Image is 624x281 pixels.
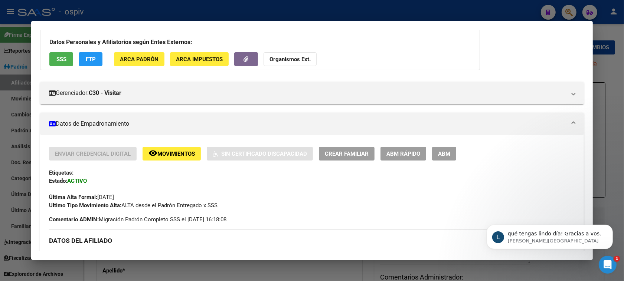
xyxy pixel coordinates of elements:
[5,3,19,17] button: go back
[49,194,97,201] strong: Última Alta Formal:
[35,224,41,230] button: Adjuntar un archivo
[438,151,450,157] span: ABM
[120,56,159,63] span: ARCA Padrón
[86,56,96,63] span: FTP
[67,178,87,184] strong: ACTIVO
[148,149,157,158] mat-icon: remove_red_eye
[49,147,137,161] button: Enviar Credencial Digital
[49,202,218,209] span: ALTA desde el Padrón Entregado x SSS
[6,94,143,154] div: Ludmila dice…
[27,13,143,87] div: [PERSON_NAME], te queria hacer una consulta, hay posibilidades de que el sistema se integre a una...
[12,98,116,149] div: Muchas gracias por tu consulta. Te solicito que envies tu requerimiento al siguiente correo: para...
[56,56,66,63] span: SSS
[12,113,103,126] a: [EMAIL_ADDRESS][DOMAIN_NAME]
[127,221,139,233] button: Enviar un mensaje…
[12,224,17,230] button: Selector de emoji
[432,147,456,161] button: ABM
[89,89,121,97] strong: C30 - Visitar
[143,147,201,161] button: Movimientos
[49,202,121,209] strong: Ultimo Tipo Movimiento Alta:
[170,52,229,66] button: ARCA Impuestos
[49,178,67,184] strong: Estado:
[49,215,226,224] span: Migración Padrón Completo SSS el [DATE] 16:18:08
[49,237,575,245] h3: DATOS DEL AFILIADO
[221,151,307,157] span: Sin Certificado Discapacidad
[36,4,84,9] h1: [PERSON_NAME]
[23,224,29,230] button: Selector de gif
[207,147,313,161] button: Sin Certificado Discapacidad
[269,56,311,63] strong: Organismos Ext.
[62,184,143,200] div: ahí envie el correo gracias
[6,209,142,221] textarea: Escribe un mensaje...
[21,4,33,16] div: Profile image for Ludmila
[6,206,111,222] div: qué tengas lindo día! Gracias a vos.
[12,159,116,173] div: Cualquier otra consulta, quedo a disposición.
[325,151,369,157] span: Crear Familiar
[49,119,566,128] mat-panel-title: Datos de Empadronamiento
[40,82,584,104] mat-expansion-panel-header: Gerenciador:C30 - Visitar
[114,52,164,66] button: ARCA Padrón
[264,52,317,66] button: Organismos Ext.
[49,38,471,47] h3: Datos Personales y Afiliatorios según Entes Externos:
[6,184,143,206] div: Andrea dice…
[40,113,584,135] mat-expansion-panel-header: Datos de Empadronamiento
[599,256,617,274] iframe: Intercom live chat
[55,151,131,157] span: Enviar Credencial Digital
[319,147,375,161] button: Crear Familiar
[33,18,137,83] div: [PERSON_NAME], te queria hacer una consulta, hay posibilidades de que el sistema se integre a una...
[49,216,99,223] strong: Comentario ADMIN:
[6,154,122,178] div: Cualquier otra consulta, quedo a disposición.
[79,52,102,66] button: FTP
[49,194,114,201] span: [DATE]
[476,209,624,261] iframe: Intercom notifications mensaje
[380,147,426,161] button: ABM Rápido
[49,52,73,66] button: SSS
[6,154,143,184] div: Ludmila dice…
[49,169,73,176] strong: Etiquetas:
[6,13,143,93] div: Andrea dice…
[36,9,51,17] p: Activo
[130,3,144,17] button: Inicio
[176,56,223,63] span: ARCA Impuestos
[614,256,620,262] span: 1
[386,151,420,157] span: ABM Rápido
[68,188,137,195] div: ahí envie el correo gracias
[49,89,566,97] mat-panel-title: Gerenciador:
[157,151,195,157] span: Movimientos
[6,94,122,153] div: Muchas gracias por tu consulta. Te solicito que envies tu requerimiento al siguiente correo:[EMAI...
[6,206,143,238] div: Ludmila dice…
